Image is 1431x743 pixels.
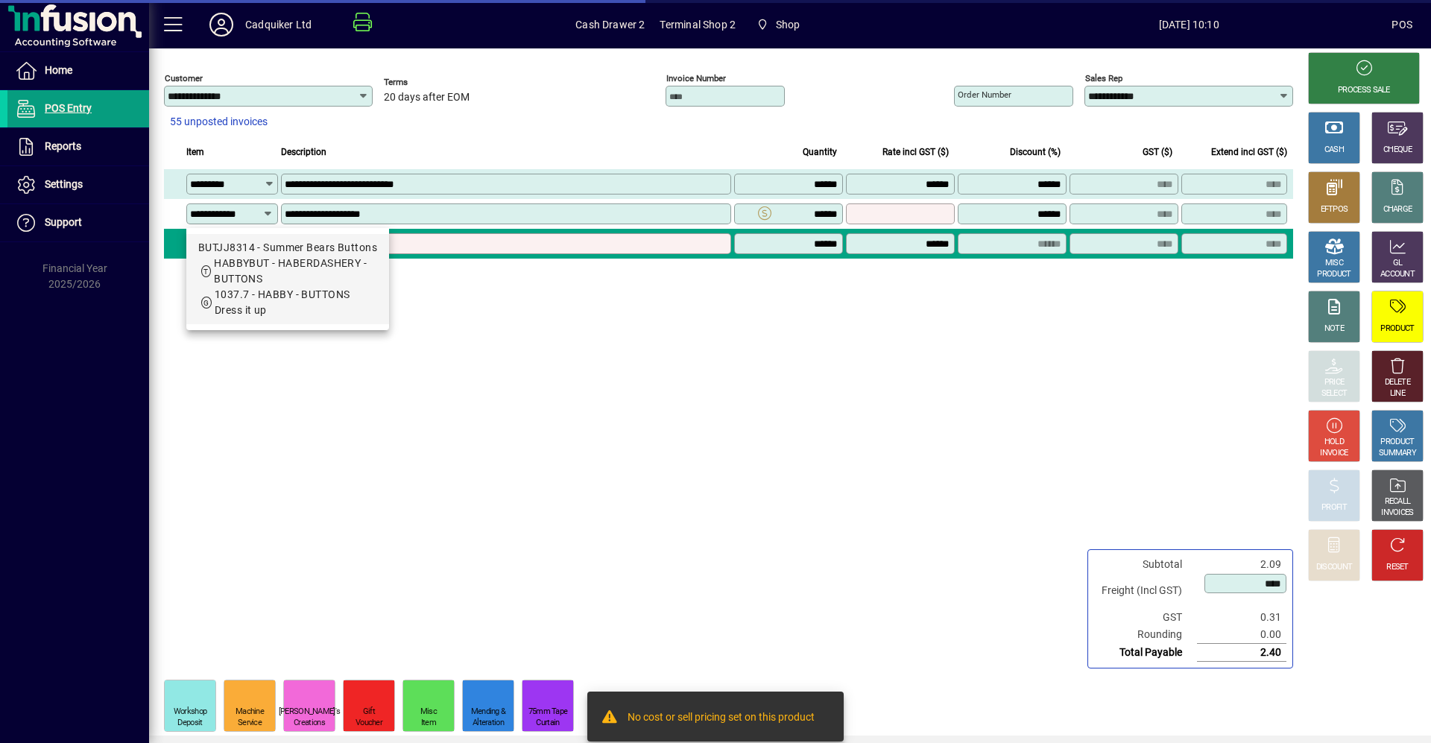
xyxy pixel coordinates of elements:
[186,144,204,160] span: Item
[1211,144,1287,160] span: Extend incl GST ($)
[1324,377,1345,388] div: PRICE
[1391,13,1412,37] div: POS
[1380,323,1414,335] div: PRODUCT
[958,89,1011,100] mat-label: Order number
[1197,644,1286,662] td: 2.40
[1197,556,1286,573] td: 2.09
[1385,496,1411,508] div: RECALL
[7,204,149,241] a: Support
[214,257,367,285] span: HABBYBUT - HABERDASHERY - BUTTONS
[1380,269,1415,280] div: ACCOUNT
[245,13,312,37] div: Cadquiker Ltd
[421,718,436,729] div: Item
[165,73,203,83] mat-label: Customer
[986,13,1391,37] span: [DATE] 10:10
[7,128,149,165] a: Reports
[294,718,325,729] div: Creations
[198,11,245,38] button: Profile
[1094,609,1197,626] td: GST
[1143,144,1172,160] span: GST ($)
[279,706,341,718] div: [PERSON_NAME]'s
[575,13,645,37] span: Cash Drawer 2
[170,114,268,130] span: 55 unposted invoices
[1197,609,1286,626] td: 0.31
[882,144,949,160] span: Rate incl GST ($)
[628,709,815,727] div: No cost or sell pricing set on this product
[473,718,504,729] div: Alteration
[1385,377,1410,388] div: DELETE
[1324,323,1344,335] div: NOTE
[1390,388,1405,399] div: LINE
[420,706,437,718] div: Misc
[1321,502,1347,513] div: PROFIT
[1381,508,1413,519] div: INVOICES
[1197,626,1286,644] td: 0.00
[198,240,377,256] div: BUTJJ8314 - Summer Bears Buttons
[1094,573,1197,609] td: Freight (Incl GST)
[803,144,837,160] span: Quantity
[45,140,81,152] span: Reports
[384,92,470,104] span: 20 days after EOM
[1379,448,1416,459] div: SUMMARY
[1320,448,1348,459] div: INVOICE
[1324,145,1344,156] div: CASH
[1094,556,1197,573] td: Subtotal
[45,64,72,76] span: Home
[536,718,559,729] div: Curtain
[1317,269,1351,280] div: PRODUCT
[1386,562,1409,573] div: RESET
[751,11,806,38] span: Shop
[356,718,382,729] div: Voucher
[1316,562,1352,573] div: DISCOUNT
[215,288,350,316] span: 1037.7 - HABBY - BUTTONS Dress it up
[528,706,568,718] div: 75mm Tape
[1383,145,1412,156] div: CHEQUE
[1383,204,1412,215] div: CHARGE
[666,73,726,83] mat-label: Invoice number
[7,166,149,203] a: Settings
[1380,437,1414,448] div: PRODUCT
[164,109,274,136] button: 55 unposted invoices
[1010,144,1061,160] span: Discount (%)
[174,706,206,718] div: Workshop
[1085,73,1122,83] mat-label: Sales rep
[660,13,736,37] span: Terminal Shop 2
[7,52,149,89] a: Home
[1325,258,1343,269] div: MISC
[776,13,800,37] span: Shop
[363,706,375,718] div: Gift
[236,706,264,718] div: Machine
[1321,388,1348,399] div: SELECT
[1338,85,1390,96] div: PROCESS SALE
[281,144,326,160] span: Description
[1321,204,1348,215] div: EFTPOS
[45,102,92,114] span: POS Entry
[471,706,506,718] div: Mending &
[177,718,202,729] div: Deposit
[1094,626,1197,644] td: Rounding
[186,234,389,324] mat-option: BUTJJ8314 - Summer Bears Buttons
[238,718,262,729] div: Service
[1094,644,1197,662] td: Total Payable
[45,216,82,228] span: Support
[45,178,83,190] span: Settings
[1324,437,1344,448] div: HOLD
[1393,258,1403,269] div: GL
[384,78,473,87] span: Terms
